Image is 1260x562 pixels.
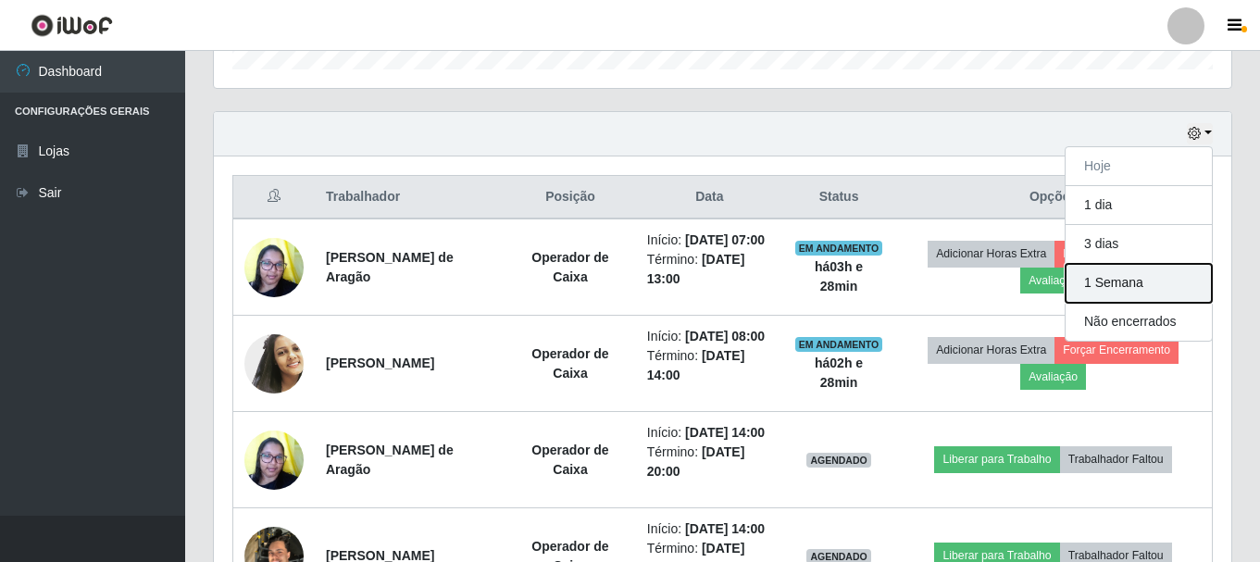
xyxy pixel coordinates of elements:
strong: Operador de Caixa [531,346,608,381]
li: Término: [647,250,772,289]
button: Trabalhador Faltou [1060,446,1172,472]
th: Posição [505,176,636,219]
li: Início: [647,327,772,346]
time: [DATE] 14:00 [685,521,765,536]
button: Adicionar Horas Extra [928,337,1054,363]
th: Data [636,176,783,219]
button: 3 dias [1066,225,1212,264]
strong: [PERSON_NAME] de Aragão [326,250,454,284]
li: Término: [647,346,772,385]
th: Status [783,176,894,219]
button: Hoje [1066,147,1212,186]
button: 1 Semana [1066,264,1212,303]
button: Avaliação [1020,268,1086,293]
strong: há 03 h e 28 min [815,259,863,293]
img: 1619005854451.jpeg [244,327,304,401]
button: Adicionar Horas Extra [928,241,1054,267]
li: Início: [647,519,772,539]
span: EM ANDAMENTO [795,337,883,352]
strong: Operador de Caixa [531,250,608,284]
strong: [PERSON_NAME] [326,356,434,370]
th: Opções [894,176,1212,219]
img: 1632390182177.jpeg [244,420,304,499]
button: Não encerrados [1066,303,1212,341]
img: 1632390182177.jpeg [244,228,304,306]
button: Forçar Encerramento [1054,241,1179,267]
strong: há 02 h e 28 min [815,356,863,390]
time: [DATE] 14:00 [685,425,765,440]
button: Liberar para Trabalho [934,446,1059,472]
button: Forçar Encerramento [1054,337,1179,363]
time: [DATE] 08:00 [685,329,765,343]
li: Início: [647,231,772,250]
strong: Operador de Caixa [531,443,608,477]
li: Início: [647,423,772,443]
span: AGENDADO [806,453,871,468]
button: 1 dia [1066,186,1212,225]
strong: [PERSON_NAME] de Aragão [326,443,454,477]
li: Término: [647,443,772,481]
time: [DATE] 07:00 [685,232,765,247]
th: Trabalhador [315,176,505,219]
span: EM ANDAMENTO [795,241,883,256]
img: CoreUI Logo [31,14,113,37]
button: Avaliação [1020,364,1086,390]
